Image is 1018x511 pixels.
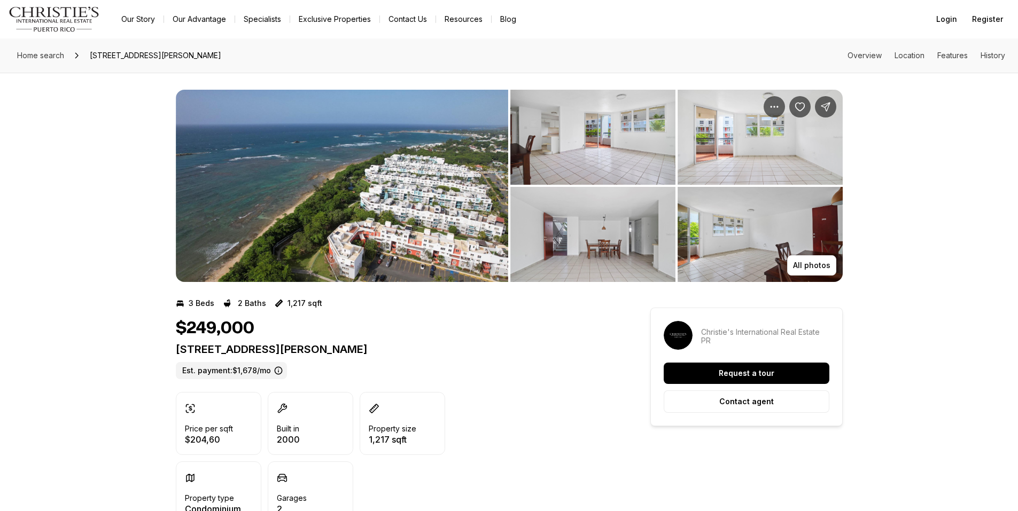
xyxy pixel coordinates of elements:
[936,15,957,23] span: Login
[369,435,416,444] p: 1,217 sqft
[185,494,234,502] p: Property type
[9,6,100,32] img: logo
[277,424,299,433] p: Built in
[189,299,214,308] p: 3 Beds
[176,90,508,282] button: View image gallery
[787,255,836,276] button: All photos
[664,363,829,384] button: Request a tour
[277,494,307,502] p: Garages
[113,12,164,27] a: Our Story
[287,299,322,308] p: 1,217 sqft
[176,362,287,379] label: Est. payment: $1,678/mo
[664,390,829,413] button: Contact agent
[436,12,491,27] a: Resources
[764,96,785,117] button: Property options
[176,90,843,282] div: Listing Photos
[848,51,882,60] a: Skip to: Overview
[290,12,379,27] a: Exclusive Properties
[164,12,235,27] a: Our Advantage
[235,12,290,27] a: Specialists
[789,96,811,117] button: Save Property: 686 AVE SOL AVE #368
[510,90,675,185] button: View image gallery
[510,90,843,282] li: 2 of 11
[86,47,226,64] span: [STREET_ADDRESS][PERSON_NAME]
[937,51,968,60] a: Skip to: Features
[176,318,254,339] h1: $249,000
[492,12,525,27] a: Blog
[895,51,924,60] a: Skip to: Location
[793,261,830,270] p: All photos
[13,47,68,64] a: Home search
[238,299,266,308] p: 2 Baths
[930,9,963,30] button: Login
[678,90,843,185] button: View image gallery
[848,51,1005,60] nav: Page section menu
[176,90,508,282] li: 1 of 11
[972,15,1003,23] span: Register
[719,397,774,406] p: Contact agent
[369,424,416,433] p: Property size
[277,435,300,444] p: 2000
[678,187,843,282] button: View image gallery
[981,51,1005,60] a: Skip to: History
[701,328,829,345] p: Christie's International Real Estate PR
[510,187,675,282] button: View image gallery
[185,424,233,433] p: Price per sqft
[966,9,1009,30] button: Register
[719,369,774,378] p: Request a tour
[176,343,612,356] p: [STREET_ADDRESS][PERSON_NAME]
[17,51,64,60] span: Home search
[185,435,233,444] p: $204,60
[815,96,836,117] button: Share Property: 686 AVE SOL AVE #368
[380,12,436,27] button: Contact Us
